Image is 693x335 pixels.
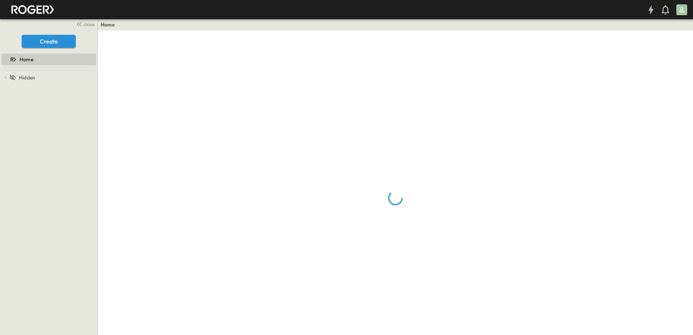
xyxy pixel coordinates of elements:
[19,74,35,81] span: Hidden
[1,54,95,65] a: Home
[22,35,76,48] button: Create
[20,56,33,63] span: Home
[83,21,95,28] span: close
[73,19,96,29] button: close
[101,21,119,28] nav: breadcrumbs
[101,21,115,28] a: Home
